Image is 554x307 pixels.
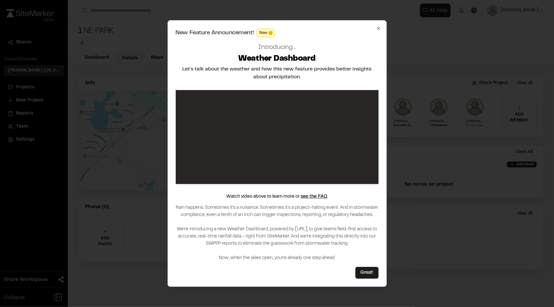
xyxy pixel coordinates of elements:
h2: Introducing... [258,43,295,53]
span: This feature is brand new! Enjoy! [269,31,273,35]
h2: Weather Dashboard [238,54,316,64]
span: New [259,30,267,36]
p: Rain happens. Sometimes it’s a nuisance. Sometimes it’s a project-halting event. And in stormwate... [176,204,379,262]
span: New Feature Announcement! [176,30,254,36]
p: Watch video above to learn more or [227,193,328,200]
div: This feature is brand new! Enjoy! [256,28,276,38]
button: Great! [355,267,379,279]
a: see the FAQ [301,195,328,199]
h2: Let's talk about the weather and how this new feature provides better insights about precipitation. [176,65,379,81]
